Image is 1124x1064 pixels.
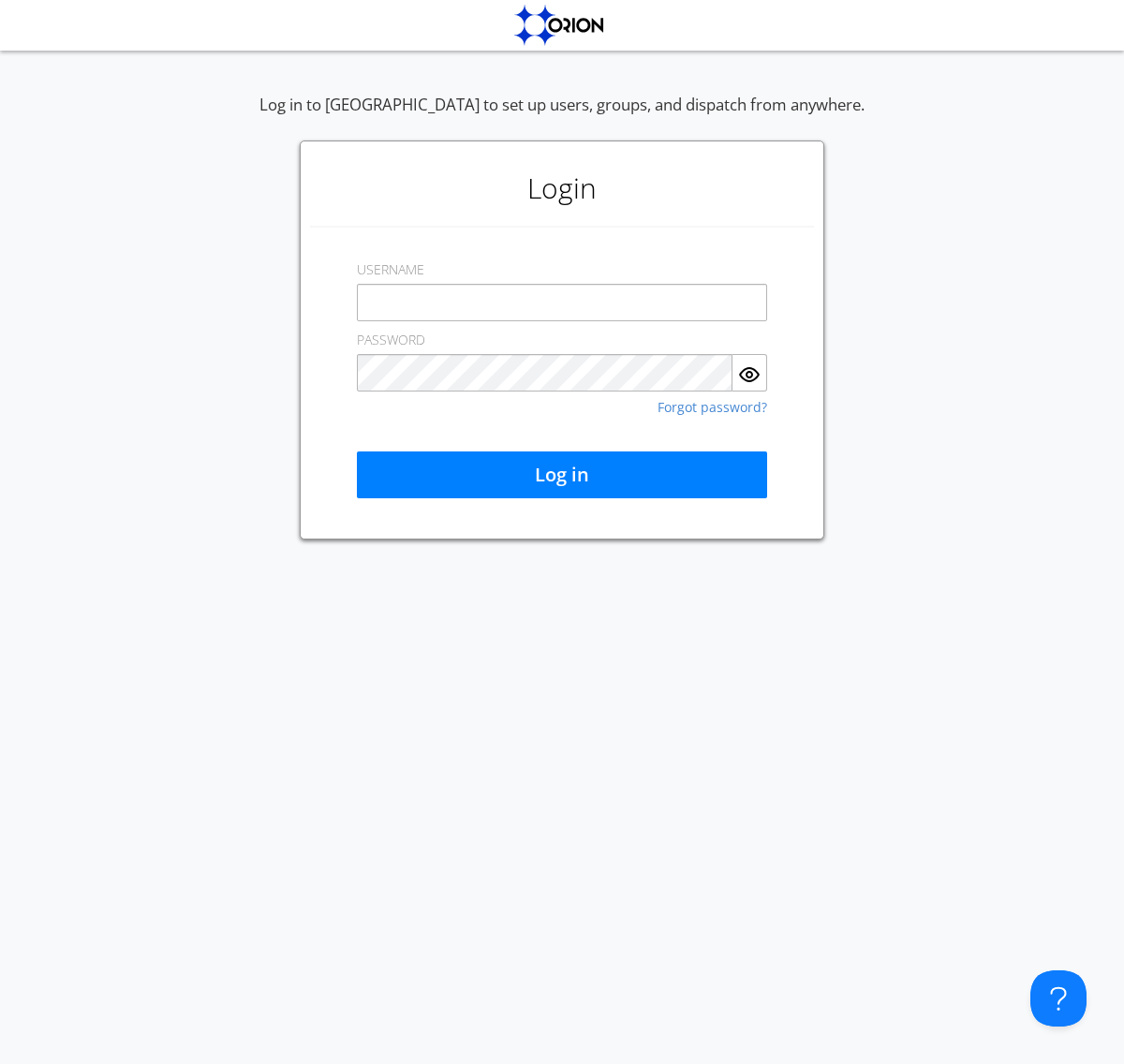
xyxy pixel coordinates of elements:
[1030,970,1087,1027] iframe: Toggle Customer Support
[357,451,767,498] button: Log in
[357,331,425,349] label: PASSWORD
[310,151,814,226] h1: Login
[738,363,761,386] img: eye.svg
[259,94,865,140] div: Log in to [GEOGRAPHIC_DATA] to set up users, groups, and dispatch from anywhere.
[658,401,767,414] a: Forgot password?
[732,354,767,392] button: Show Password
[357,260,424,279] label: USERNAME
[357,354,732,392] input: Password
